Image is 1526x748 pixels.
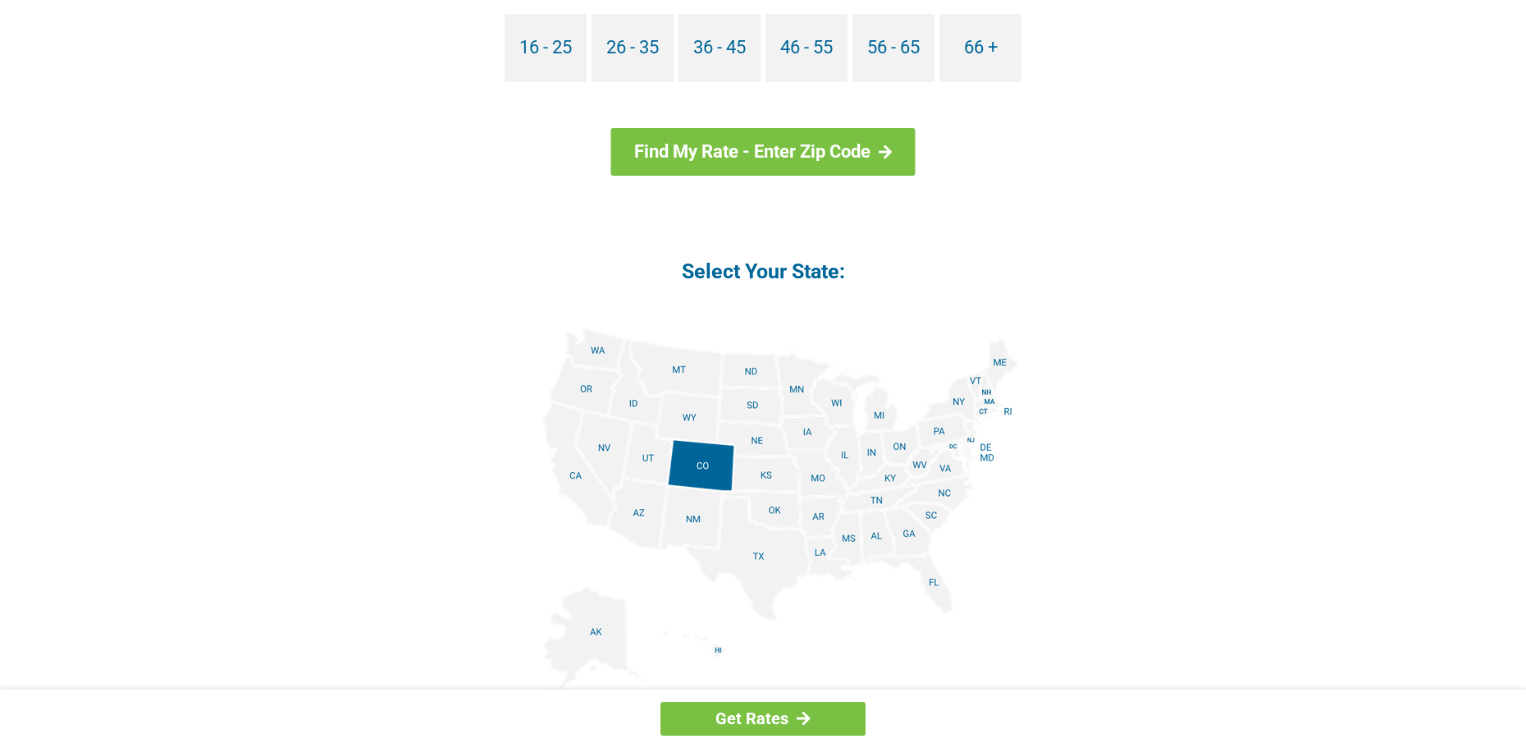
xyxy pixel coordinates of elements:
[507,328,1019,698] img: states
[765,14,848,82] a: 46 - 55
[505,14,587,82] a: 16 - 25
[939,14,1021,82] a: 66 +
[852,14,934,82] a: 56 - 65
[611,128,916,176] a: Find My Rate - Enter Zip Code
[678,14,761,82] a: 36 - 45
[369,258,1157,285] h4: Select Your State:
[592,14,674,82] a: 26 - 35
[660,702,866,736] a: Get Rates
